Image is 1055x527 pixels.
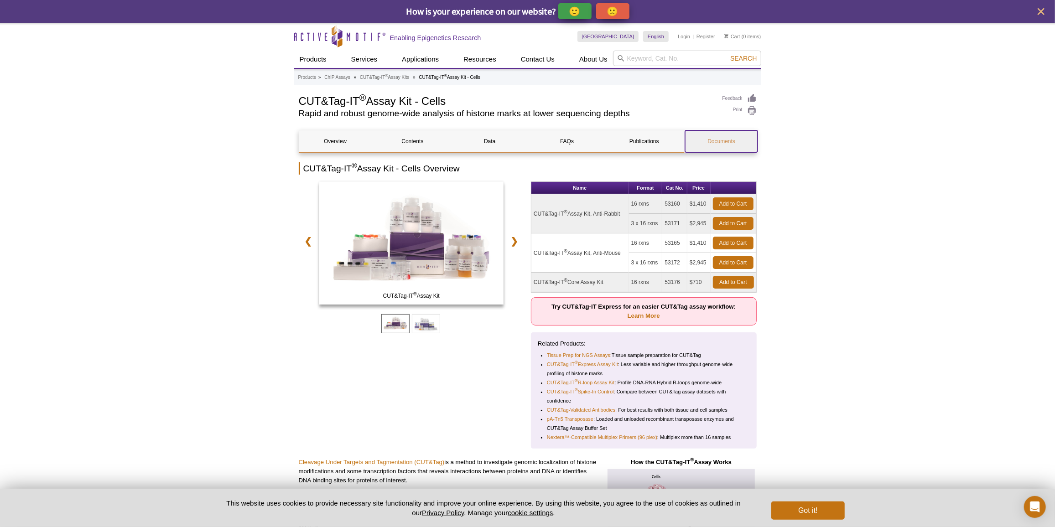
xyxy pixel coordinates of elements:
[444,73,447,78] sup: ®
[547,414,742,433] li: : Loaded and unloaded recombinant transposase enzymes and CUT&Tag Assay Buffer Set
[531,233,629,273] td: CUT&Tag-IT Assay Kit, Anti-Mouse
[211,498,757,517] p: This website uses cookies to provide necessary site functionality and improve your online experie...
[547,414,593,424] a: pA-Tn5 Transposase
[299,130,372,152] a: Overview
[629,273,663,292] td: 16 rxns
[687,273,711,292] td: $710
[504,231,524,252] a: ❯
[396,51,444,68] a: Applications
[538,339,750,348] p: Related Products:
[628,312,660,319] a: Learn More
[713,197,754,210] a: Add to Cart
[319,181,504,307] a: CUT&Tag-IT Assay Kit
[713,276,754,289] a: Add to Cart
[352,162,357,170] sup: ®
[685,130,758,152] a: Documents
[687,194,711,214] td: $1,410
[662,253,687,273] td: 53172
[354,75,357,80] li: »
[713,256,754,269] a: Add to Cart
[360,73,409,82] a: CUT&Tag-IT®Assay Kits
[530,130,603,152] a: FAQs
[662,194,687,214] td: 53160
[575,379,578,383] sup: ®
[629,182,663,194] th: Format
[730,55,757,62] span: Search
[458,51,502,68] a: Resources
[678,33,690,40] a: Login
[359,93,366,103] sup: ®
[613,51,761,66] input: Keyword, Cat. No.
[547,378,742,387] li: : Profile DNA-RNA Hybrid R-loops genome-wide
[531,194,629,233] td: CUT&Tag-IT Assay Kit, Anti-Rabbit
[564,278,567,283] sup: ®
[643,31,669,42] a: English
[547,360,618,369] a: CUT&Tag-IT®Express Assay Kit
[547,351,742,360] li: Tissue sample preparation for CUT&Tag
[564,248,567,253] sup: ®
[318,75,321,80] li: »
[319,181,504,305] img: CUT&Tag-IT Assay Kit
[575,388,578,393] sup: ®
[629,194,663,214] td: 16 rxns
[346,51,383,68] a: Services
[321,291,502,300] span: CUT&Tag-IT Assay Kit
[547,351,612,360] a: Tissue Prep for NGS Assays:
[413,75,416,80] li: »
[687,182,711,194] th: Price
[324,73,350,82] a: ChIP Assays
[376,130,449,152] a: Contents
[547,378,615,387] a: CUT&Tag-IT®R-loop Assay Kit
[1024,496,1046,518] div: Open Intercom Messenger
[299,458,599,485] p: is a method to investigate genomic localization of histone modifications and some transcription f...
[531,273,629,292] td: CUT&Tag-IT Core Assay Kit
[547,433,742,442] li: : Multiplex more than 16 samples
[298,73,316,82] a: Products
[575,361,578,365] sup: ®
[531,182,629,194] th: Name
[390,34,481,42] h2: Enabling Epigenetics Research
[771,501,844,520] button: Got it!
[299,231,318,252] a: ❮
[564,209,567,214] sup: ®
[547,387,614,396] a: CUT&Tag-IT®Spike-In Control
[1035,6,1047,17] button: close
[724,33,740,40] a: Cart
[722,106,757,116] a: Print
[419,75,480,80] li: CUT&Tag-IT Assay Kit - Cells
[728,54,759,62] button: Search
[574,51,613,68] a: About Us
[607,5,618,17] p: 🙁
[508,509,553,517] button: cookie settings
[547,433,657,442] a: Nextera™-Compatible Multiplex Primers (96 plex)
[294,51,332,68] a: Products
[662,182,687,194] th: Cat No.
[299,162,757,175] h2: CUT&Tag-IT Assay Kit - Cells Overview
[406,5,556,17] span: How is your experience on our website?
[453,130,526,152] a: Data
[713,217,754,230] a: Add to Cart
[569,5,581,17] p: 🙂
[547,405,615,414] a: CUT&Tag-Validated Antibodies
[547,360,742,378] li: : Less variable and higher-throughput genome-wide profiling of histone marks
[515,51,560,68] a: Contact Us
[299,109,713,118] h2: Rapid and robust genome-wide analysis of histone marks at lower sequencing depths
[608,130,681,152] a: Publications
[724,31,761,42] li: (0 items)
[577,31,639,42] a: [GEOGRAPHIC_DATA]
[693,31,694,42] li: |
[662,214,687,233] td: 53171
[629,253,663,273] td: 3 x 16 rxns
[696,33,715,40] a: Register
[722,93,757,103] a: Feedback
[662,233,687,253] td: 53165
[422,509,464,517] a: Privacy Policy
[690,457,694,463] sup: ®
[551,303,736,319] strong: Try CUT&Tag-IT Express for an easier CUT&Tag assay workflow:
[687,253,711,273] td: $2,945
[547,405,742,414] li: : For best results with both tissue and cell samples
[629,214,663,233] td: 3 x 16 rxns
[299,93,713,107] h1: CUT&Tag-IT Assay Kit - Cells
[724,34,728,38] img: Your Cart
[547,387,742,405] li: : Compare between CUT&Tag assay datasets with confidence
